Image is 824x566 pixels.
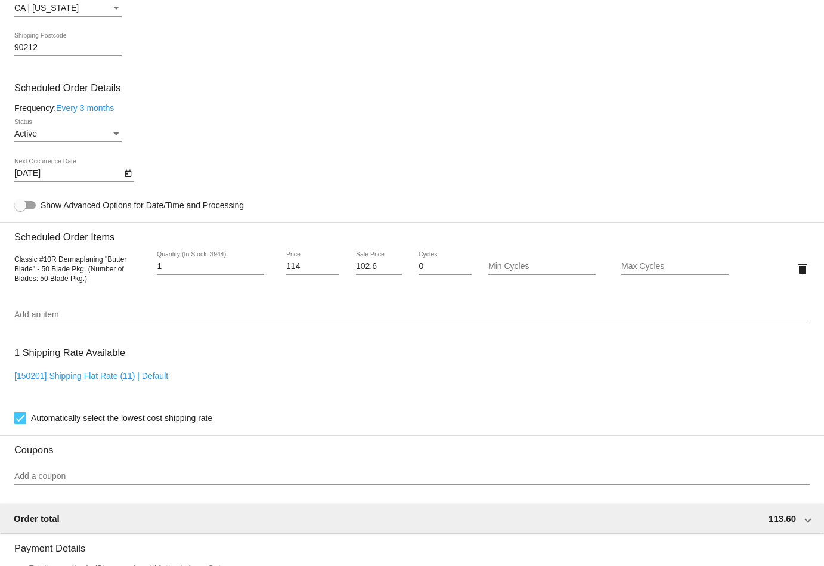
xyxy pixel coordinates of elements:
[419,262,471,271] input: Cycles
[356,262,402,271] input: Sale Price
[56,103,114,113] a: Every 3 months
[31,411,212,425] span: Automatically select the lowest cost shipping rate
[14,340,125,366] h3: 1 Shipping Rate Available
[14,129,122,139] mat-select: Status
[14,82,810,94] h3: Scheduled Order Details
[14,310,810,320] input: Add an item
[157,262,264,271] input: Quantity (In Stock: 3944)
[795,262,810,276] mat-icon: delete
[14,255,126,283] span: Classic #10R Dermaplaning "Butter Blade" - 50 Blade Pkg. (Number of Blades: 50 Blade Pkg.)
[488,262,596,271] input: Min Cycles
[14,222,810,243] h3: Scheduled Order Items
[14,534,810,554] h3: Payment Details
[14,3,79,13] span: CA | [US_STATE]
[14,514,60,524] span: Order total
[621,262,729,271] input: Max Cycles
[14,43,122,52] input: Shipping Postcode
[769,514,796,524] span: 113.60
[14,435,810,456] h3: Coupons
[14,371,168,381] a: [150201] Shipping Flat Rate (11) | Default
[14,169,122,178] input: Next Occurrence Date
[14,129,37,138] span: Active
[286,262,339,271] input: Price
[122,166,134,179] button: Open calendar
[14,472,810,481] input: Add a coupon
[14,4,122,13] mat-select: Shipping State
[41,199,244,211] span: Show Advanced Options for Date/Time and Processing
[14,103,810,113] div: Frequency:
